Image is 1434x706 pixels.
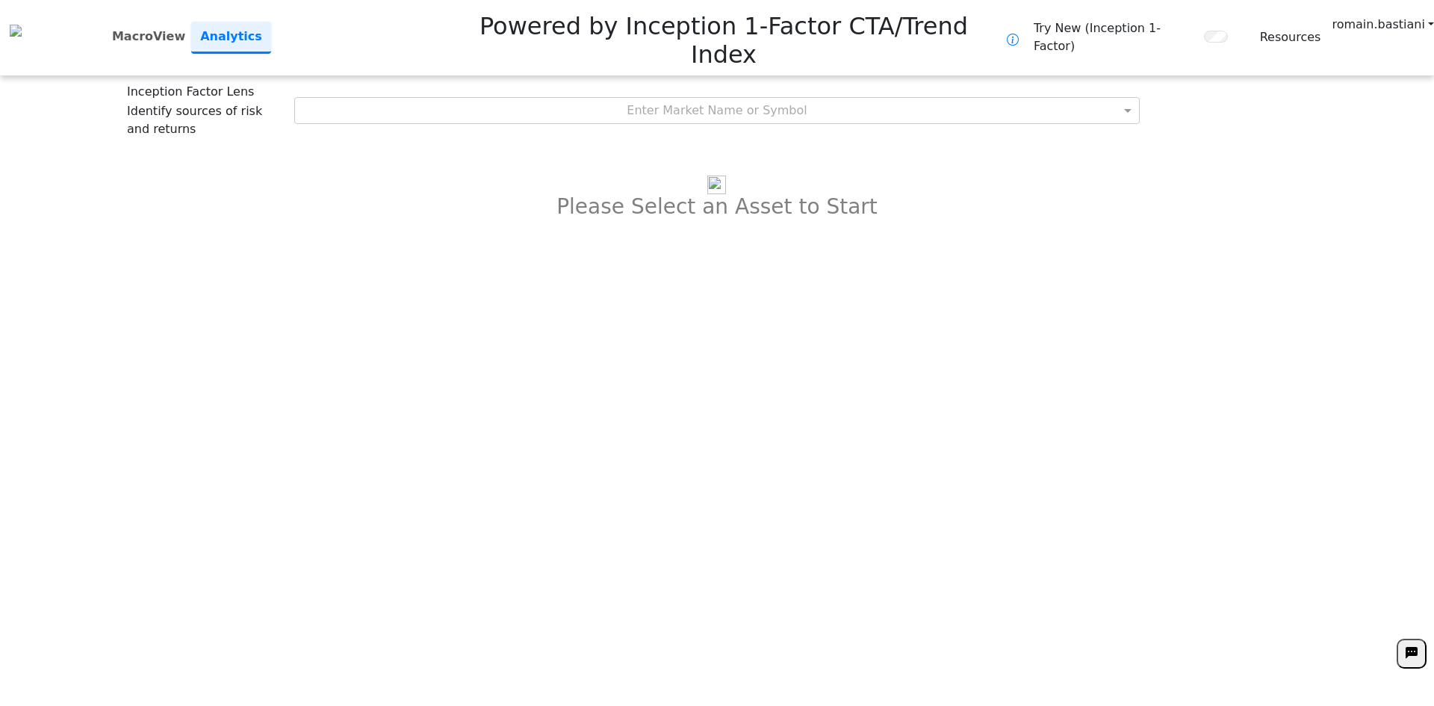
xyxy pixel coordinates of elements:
[295,98,1140,123] div: Enter Market Name or Symbol
[106,22,191,52] a: MacroView
[707,176,726,194] img: bar-chart.png
[556,194,878,220] h3: Please Select an Asset to Start
[127,83,254,101] span: Inception Factor Lens
[10,25,22,37] img: logo%20black.png
[1034,19,1196,55] span: Try New (Inception 1-Factor)
[127,102,282,138] span: Identify sources of risk and returns
[191,22,271,54] a: Analytics
[441,6,1007,69] h2: Powered by Inception 1-Factor CTA/Trend Index
[1332,16,1434,34] a: romain.bastiani
[1260,28,1321,46] a: Resources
